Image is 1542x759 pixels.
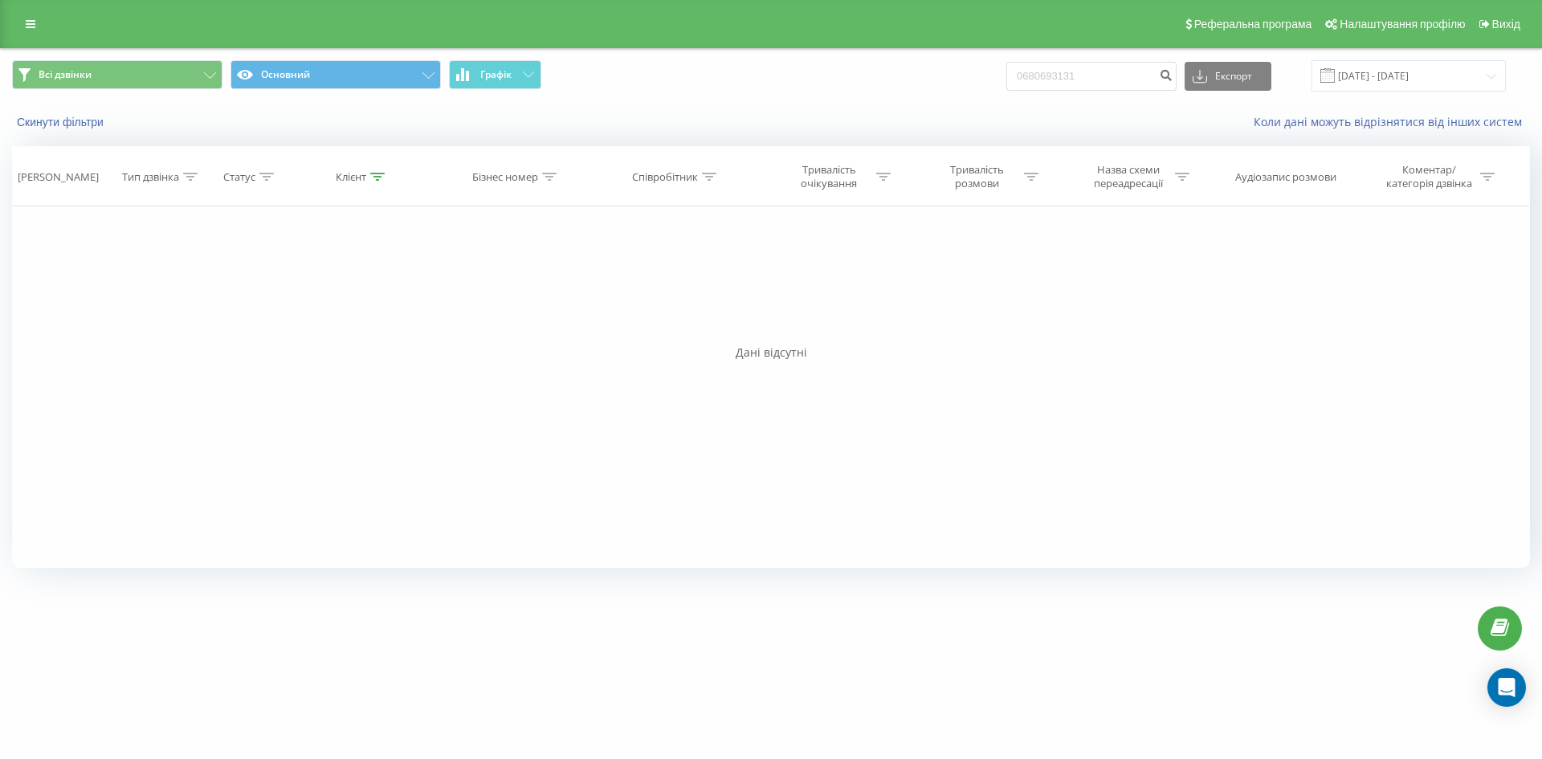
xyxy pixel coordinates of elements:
span: Всі дзвінки [39,68,92,81]
div: [PERSON_NAME] [18,170,99,184]
div: Співробітник [632,170,698,184]
div: Open Intercom Messenger [1487,668,1526,707]
div: Тривалість очікування [786,163,872,190]
div: Коментар/категорія дзвінка [1382,163,1476,190]
input: Пошук за номером [1006,62,1177,91]
div: Аудіозапис розмови [1235,170,1336,184]
div: Тип дзвінка [122,170,179,184]
span: Налаштування профілю [1340,18,1465,31]
span: Графік [480,69,512,80]
span: Вихід [1492,18,1520,31]
div: Тривалість розмови [934,163,1020,190]
div: Назва схеми переадресації [1085,163,1171,190]
a: Коли дані можуть відрізнятися вiд інших систем [1254,114,1530,129]
div: Клієнт [336,170,366,184]
div: Статус [223,170,255,184]
div: Бізнес номер [472,170,538,184]
button: Основний [230,60,441,89]
button: Експорт [1185,62,1271,91]
div: Дані відсутні [12,345,1530,361]
button: Графік [449,60,541,89]
span: Реферальна програма [1194,18,1312,31]
button: Всі дзвінки [12,60,222,89]
button: Скинути фільтри [12,115,112,129]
